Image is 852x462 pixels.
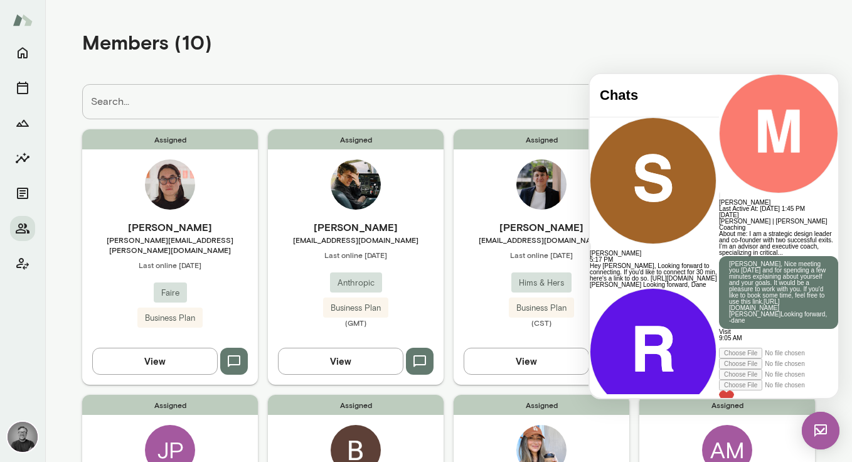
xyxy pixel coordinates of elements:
div: Attach image [129,295,248,306]
span: About me: I am a strategic design leader and co-founder with two successful exits. I’m an advisor... [129,156,243,182]
button: Documents [10,181,35,206]
div: Live Reaction [129,316,248,329]
button: Insights [10,146,35,171]
h6: [PERSON_NAME] [82,220,258,235]
h6: [PERSON_NAME] [268,220,444,235]
span: Hims & Hers [511,277,572,289]
a: Visit [129,254,141,261]
div: Attach file [129,306,248,316]
span: Business Plan [323,302,388,314]
img: heart [129,316,144,329]
span: Assigned [82,395,258,415]
span: Last Active At: [DATE] 1:45 PM [129,131,215,138]
img: Sam McAllister [331,159,381,210]
span: Business Plan [509,302,574,314]
span: Assigned [639,395,815,415]
button: Sessions [10,75,35,100]
span: [PERSON_NAME] | [PERSON_NAME] Coaching [129,144,238,157]
span: Assigned [268,395,444,415]
span: (GMT) [268,318,444,328]
span: Assigned [268,129,444,149]
button: Client app [10,251,35,276]
span: 9:05 AM [129,261,152,267]
span: [PERSON_NAME][EMAIL_ADDRESS][PERSON_NAME][DOMAIN_NAME] [82,235,258,255]
span: [EMAIL_ADDRESS][DOMAIN_NAME] [268,235,444,245]
img: Maxime Dubreucq [516,159,567,210]
span: Last online [DATE] [82,260,258,270]
h6: [PERSON_NAME] [129,126,248,132]
div: Attach audio [129,284,248,295]
button: Members [10,216,35,241]
img: Dane Howard [8,422,38,452]
span: (CST) [454,318,629,328]
span: Assigned [82,129,258,149]
img: Ryan Lee [145,159,195,210]
h4: Members (10) [82,30,212,54]
span: Anthropic [330,277,382,289]
button: Growth Plan [10,110,35,136]
button: Home [10,40,35,65]
p: [PERSON_NAME], Nice meeting you [DATE] and for spending a few minutes explaining about yourself a... [139,187,238,250]
button: View [278,348,403,374]
span: Business Plan [137,312,203,325]
button: View [92,348,218,374]
span: Assigned [454,395,629,415]
span: Faire [154,287,187,299]
div: Attach video [129,274,248,284]
img: Mento [13,8,33,32]
h6: [PERSON_NAME] [454,220,629,235]
span: Last online [DATE] [454,250,629,260]
span: [EMAIL_ADDRESS][DOMAIN_NAME] [454,235,629,245]
span: [DATE] [129,137,149,144]
h4: Chats [10,13,119,30]
button: View [464,348,589,374]
a: [URL][DOMAIN_NAME][PERSON_NAME] [139,224,191,244]
span: Assigned [454,129,629,149]
span: Last online [DATE] [268,250,444,260]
